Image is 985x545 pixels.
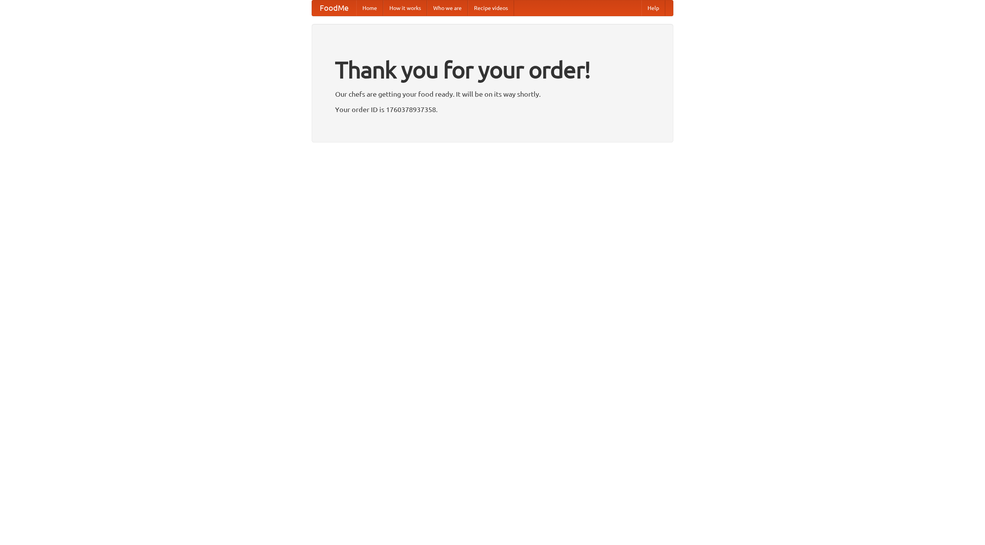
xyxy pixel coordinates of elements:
a: How it works [383,0,427,16]
h1: Thank you for your order! [335,51,650,88]
a: Who we are [427,0,468,16]
p: Our chefs are getting your food ready. It will be on its way shortly. [335,88,650,100]
a: Recipe videos [468,0,514,16]
a: FoodMe [312,0,356,16]
a: Home [356,0,383,16]
a: Help [641,0,665,16]
p: Your order ID is 1760378937358. [335,104,650,115]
